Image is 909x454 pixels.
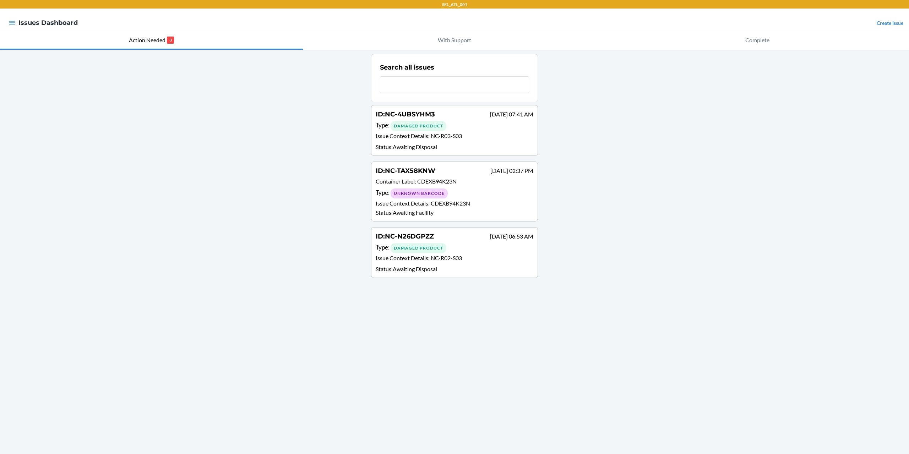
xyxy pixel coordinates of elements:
[391,121,446,131] div: Damaged Product
[376,143,533,151] p: Status : Awaiting Disposal
[376,199,533,208] p: Issue Context Details :
[745,36,769,44] p: Complete
[129,36,165,44] p: Action Needed
[380,63,434,72] h2: Search all issues
[376,254,533,264] p: Issue Context Details :
[391,243,446,253] div: Damaged Product
[18,18,78,27] h4: Issues Dashboard
[376,132,533,142] p: Issue Context Details :
[376,188,533,198] div: Type :
[376,208,533,217] p: Status : Awaiting Facility
[490,166,533,175] p: [DATE] 02:37 PM
[376,121,533,131] div: Type :
[442,1,467,8] p: SFL_ATL_001
[431,132,462,139] span: NC-R03-S03
[371,162,538,221] a: ID:NC-TAX58KNW[DATE] 02:37 PMContainer Label: CDEXB94K23NType: Unknown BarcodeIssue Context Detai...
[167,37,174,44] p: 3
[431,255,462,261] span: NC-R02-S03
[376,232,434,241] h4: ID :
[490,110,533,119] p: [DATE] 07:41 AM
[877,20,903,26] a: Create Issue
[417,178,457,185] span: CDEXB94K23N
[490,232,533,241] p: [DATE] 06:53 AM
[385,233,434,240] span: NC-N26DGPZZ
[606,31,909,50] button: Complete
[376,243,533,253] div: Type :
[371,227,538,278] a: ID:NC-N26DGPZZ[DATE] 06:53 AMType: Damaged ProductIssue Context Details: NC-R02-S03Status:Awaitin...
[391,188,448,198] div: Unknown Barcode
[438,36,471,44] p: With Support
[303,31,606,50] button: With Support
[385,110,435,118] span: NC-4UBSYHM3
[431,200,470,207] span: CDEXB94K23N
[376,265,533,273] p: Status : Awaiting Disposal
[385,167,435,175] span: NC-TAX58KNW
[376,166,435,175] h4: ID :
[376,177,533,187] p: Container Label :
[376,110,435,119] h4: ID :
[371,105,538,156] a: ID:NC-4UBSYHM3[DATE] 07:41 AMType: Damaged ProductIssue Context Details: NC-R03-S03Status:Awaitin...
